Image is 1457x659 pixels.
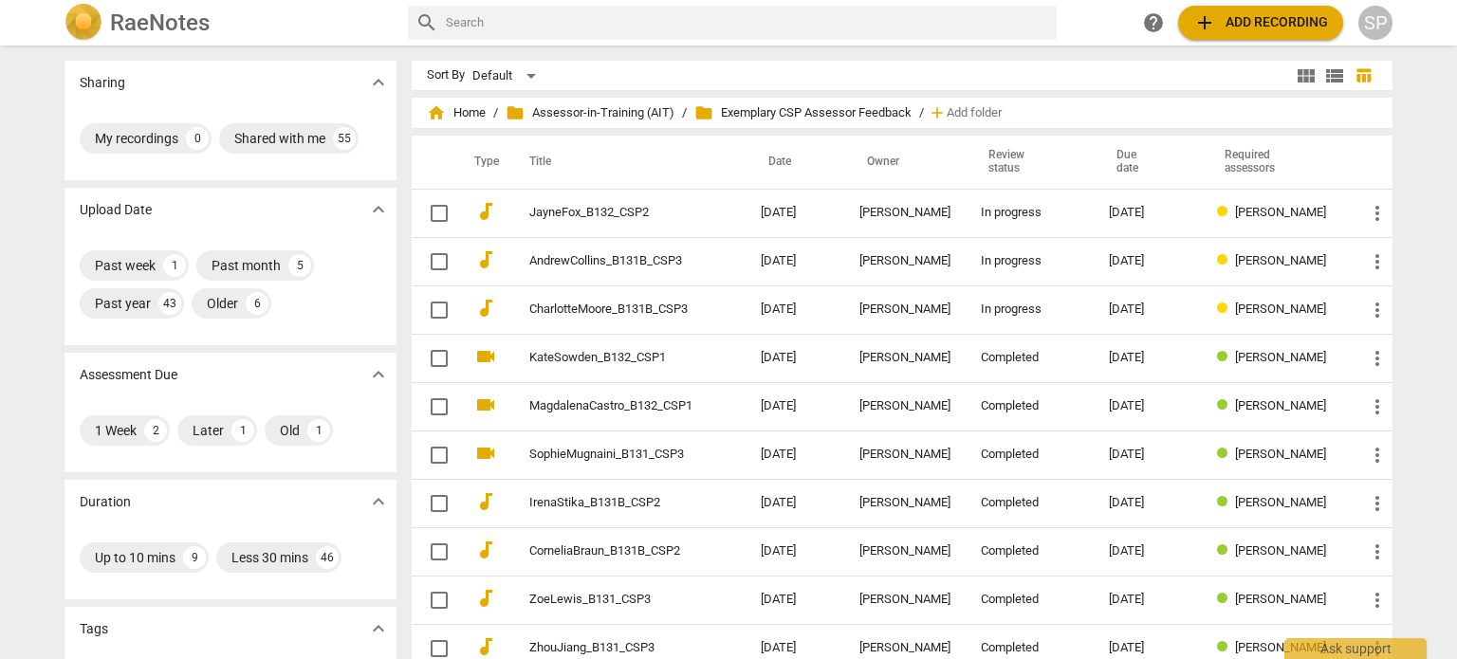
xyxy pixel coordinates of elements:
[1235,302,1326,316] span: [PERSON_NAME]
[367,617,390,640] span: expand_more
[474,587,497,610] span: audiotrack
[529,206,692,220] a: JayneFox_B132_CSP2
[529,351,692,365] a: KateSowden_B132_CSP1
[95,129,178,148] div: My recordings
[981,399,1079,413] div: Completed
[364,68,393,97] button: Show more
[506,103,674,122] span: Assessor-in-Training (AIT)
[947,106,1002,120] span: Add folder
[981,351,1079,365] div: Completed
[1366,444,1389,467] span: more_vert
[981,641,1079,655] div: Completed
[859,641,950,655] div: [PERSON_NAME]
[95,548,175,567] div: Up to 10 mins
[65,4,393,42] a: LogoRaeNotes
[1235,447,1326,461] span: [PERSON_NAME]
[1355,66,1373,84] span: table_chart
[1109,593,1187,607] div: [DATE]
[163,254,186,277] div: 1
[1366,492,1389,515] span: more_vert
[193,421,224,440] div: Later
[1235,592,1326,606] span: [PERSON_NAME]
[1109,641,1187,655] div: [DATE]
[364,360,393,389] button: Show more
[1366,395,1389,418] span: more_vert
[288,254,311,277] div: 5
[1235,253,1326,267] span: [PERSON_NAME]
[1109,399,1187,413] div: [DATE]
[474,442,497,465] span: videocam
[981,302,1079,317] div: In progress
[694,103,912,122] span: Exemplary CSP Assessor Feedback
[981,206,1079,220] div: In progress
[1094,136,1202,189] th: Due date
[474,345,497,368] span: videocam
[212,256,281,275] div: Past month
[859,399,950,413] div: [PERSON_NAME]
[746,136,844,189] th: Date
[474,539,497,561] span: audiotrack
[746,285,844,334] td: [DATE]
[1109,496,1187,510] div: [DATE]
[246,292,268,315] div: 6
[1217,543,1235,558] span: Review status: completed
[1142,11,1165,34] span: help
[859,302,950,317] div: [PERSON_NAME]
[1235,640,1326,654] span: [PERSON_NAME]
[1235,350,1326,364] span: [PERSON_NAME]
[110,9,210,36] h2: RaeNotes
[364,195,393,224] button: Show more
[859,254,950,268] div: [PERSON_NAME]
[507,136,746,189] th: Title
[981,254,1079,268] div: In progress
[859,593,950,607] div: [PERSON_NAME]
[981,448,1079,462] div: Completed
[474,200,497,223] span: audiotrack
[1217,447,1235,461] span: Review status: completed
[1109,254,1187,268] div: [DATE]
[694,103,713,122] span: folder
[981,544,1079,558] div: Completed
[474,635,497,658] span: audiotrack
[1358,6,1392,40] button: SP
[446,8,1049,38] input: Search
[1320,62,1349,90] button: List view
[746,334,844,382] td: [DATE]
[746,527,844,576] td: [DATE]
[529,448,692,462] a: SophieMugnaini_B131_CSP3
[1217,350,1235,364] span: Review status: completed
[80,73,125,93] p: Sharing
[919,106,924,120] span: /
[529,399,692,413] a: MagdalenaCastro_B132_CSP1
[859,496,950,510] div: [PERSON_NAME]
[529,641,692,655] a: ZhouJiang_B131_CSP3
[144,419,167,442] div: 2
[80,619,108,639] p: Tags
[367,71,390,94] span: expand_more
[529,496,692,510] a: IrenaStika_B131B_CSP2
[1235,205,1326,219] span: [PERSON_NAME]
[859,206,950,220] div: [PERSON_NAME]
[1366,202,1389,225] span: more_vert
[316,546,339,569] div: 46
[1217,640,1235,654] span: Review status: completed
[186,127,209,150] div: 0
[1193,11,1216,34] span: add
[427,103,486,122] span: Home
[1217,205,1235,219] span: Review status: in progress
[1109,351,1187,365] div: [DATE]
[183,546,206,569] div: 9
[1366,250,1389,273] span: more_vert
[234,129,325,148] div: Shared with me
[1178,6,1343,40] button: Upload
[231,548,308,567] div: Less 30 mins
[529,254,692,268] a: AndrewCollins_B131B_CSP3
[1217,253,1235,267] span: Review status: in progress
[746,576,844,624] td: [DATE]
[95,294,151,313] div: Past year
[1217,495,1235,509] span: Review status: completed
[95,256,156,275] div: Past week
[1109,544,1187,558] div: [DATE]
[859,544,950,558] div: [PERSON_NAME]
